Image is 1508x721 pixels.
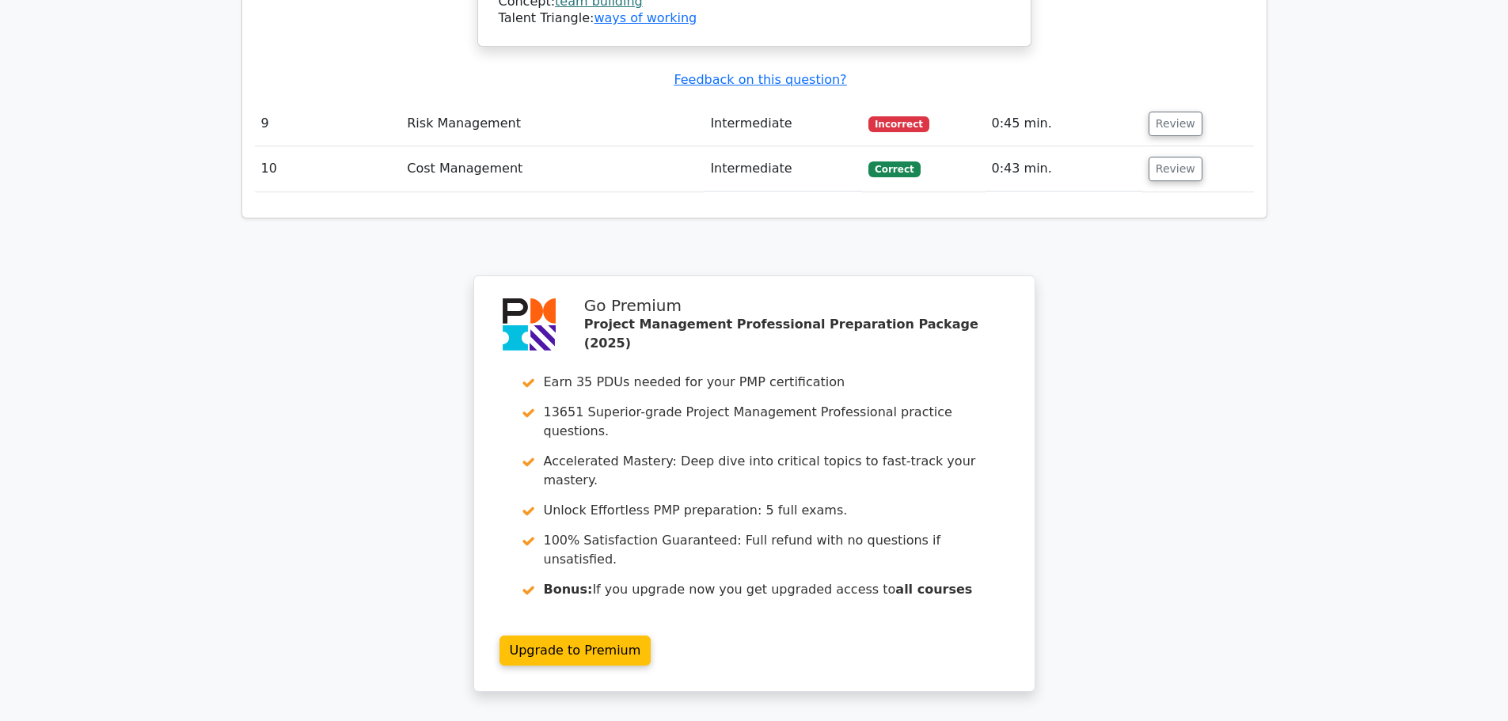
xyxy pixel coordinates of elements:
[255,101,401,146] td: 9
[704,101,862,146] td: Intermediate
[401,101,704,146] td: Risk Management
[500,636,651,666] a: Upgrade to Premium
[704,146,862,192] td: Intermediate
[255,146,401,192] td: 10
[986,146,1142,192] td: 0:43 min.
[674,72,846,87] a: Feedback on this question?
[594,10,697,25] a: ways of working
[401,146,704,192] td: Cost Management
[1149,112,1202,136] button: Review
[986,101,1142,146] td: 0:45 min.
[868,116,929,132] span: Incorrect
[868,161,920,177] span: Correct
[1149,157,1202,181] button: Review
